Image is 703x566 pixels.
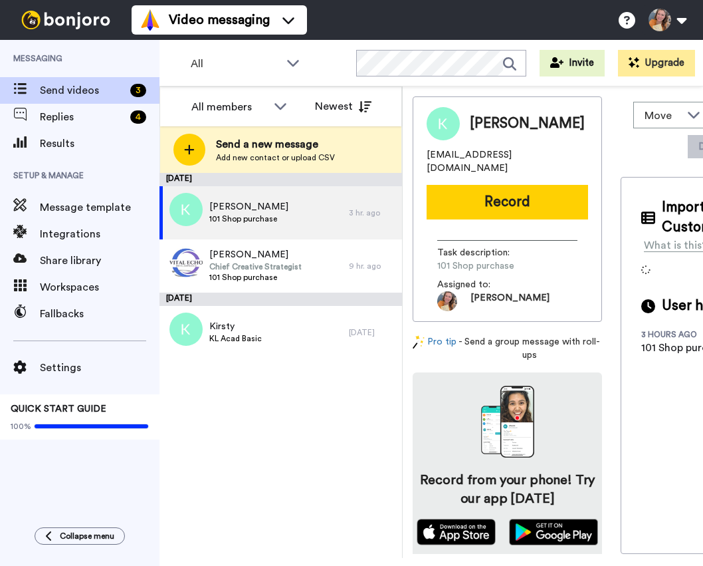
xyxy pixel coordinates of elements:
[169,193,203,226] img: k.png
[40,82,125,98] span: Send videos
[209,333,262,344] span: KL Acad Basic
[305,93,381,120] button: Newest
[216,136,335,152] span: Send a new message
[413,335,456,362] a: Pro tip
[618,50,695,76] button: Upgrade
[209,248,302,261] span: [PERSON_NAME]
[645,108,680,124] span: Move
[417,519,496,545] img: appstore
[470,291,550,311] span: [PERSON_NAME]
[427,185,588,219] button: Record
[60,531,114,541] span: Collapse menu
[140,9,161,31] img: vm-color.svg
[481,386,534,458] img: download
[427,148,588,175] span: [EMAIL_ADDRESS][DOMAIN_NAME]
[349,261,395,271] div: 9 hr. ago
[209,213,288,224] span: 101 Shop purchase
[169,11,270,29] span: Video messaging
[437,278,530,291] span: Assigned to:
[209,261,302,272] span: Chief Creative Strategist
[169,246,203,279] img: abdd2c0d-4152-41f4-91b4-c0e641112d9c.jpg
[437,259,563,273] span: 101 Shop purchase
[191,99,267,115] div: All members
[40,253,159,269] span: Share library
[470,114,585,134] span: [PERSON_NAME]
[40,109,125,125] span: Replies
[130,84,146,97] div: 3
[40,360,159,376] span: Settings
[169,313,203,346] img: k.png
[216,152,335,163] span: Add new contact or upload CSV
[509,519,599,545] img: playstore
[40,226,159,242] span: Integrations
[209,200,288,213] span: [PERSON_NAME]
[417,471,598,508] h4: Record from your phone! Try our app [DATE]
[427,107,460,140] img: Image of Katherine
[35,527,125,545] button: Collapse menu
[159,293,402,306] div: [DATE]
[40,279,159,295] span: Workspaces
[11,404,106,414] span: QUICK START GUIDE
[437,291,457,311] img: AOh14GjvhVTMkAQedjywxEitGyeUnkSMaNjcNcaBRFe7=s96-c
[40,136,159,152] span: Results
[11,421,31,432] span: 100%
[349,208,395,218] div: 3 hr. ago
[159,173,402,186] div: [DATE]
[209,272,302,283] span: 101 Shop purchase
[540,50,605,76] button: Invite
[191,56,280,72] span: All
[16,11,116,29] img: bj-logo-header-white.svg
[413,335,425,349] img: magic-wand.svg
[40,200,159,215] span: Message template
[437,246,530,259] span: Task description :
[130,110,146,124] div: 4
[40,306,159,322] span: Fallbacks
[209,320,262,333] span: Kirsty
[413,335,602,362] div: - Send a group message with roll-ups
[349,327,395,338] div: [DATE]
